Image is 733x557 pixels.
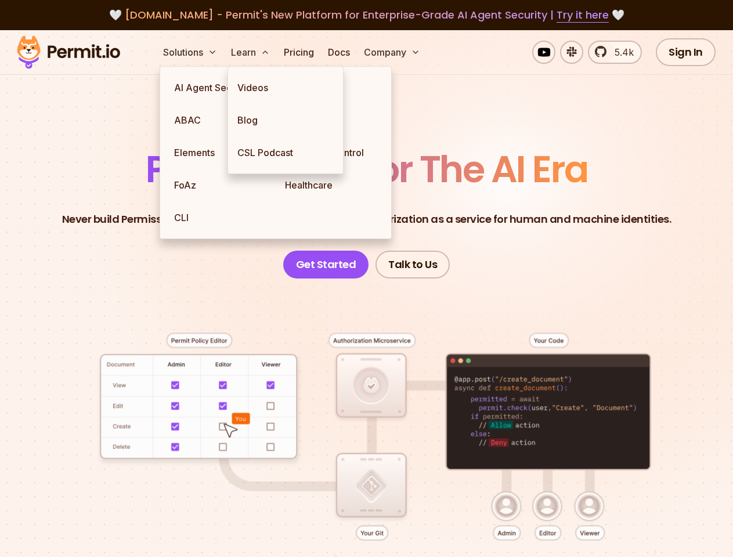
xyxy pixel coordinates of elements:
[557,8,609,23] a: Try it here
[608,45,634,59] span: 5.4k
[228,104,343,136] a: Blog
[359,41,425,64] button: Company
[62,211,671,227] p: Never build Permissions again. Zero-latency fine-grained authorization as a service for human and...
[125,8,609,22] span: [DOMAIN_NAME] - Permit's New Platform for Enterprise-Grade AI Agent Security |
[226,41,275,64] button: Learn
[165,201,276,234] a: CLI
[158,41,222,64] button: Solutions
[146,143,588,195] span: Permissions for The AI Era
[165,136,276,169] a: Elements
[588,41,642,64] a: 5.4k
[375,251,450,278] a: Talk to Us
[656,38,716,66] a: Sign In
[28,7,705,23] div: 🤍 🤍
[12,32,125,72] img: Permit logo
[279,41,319,64] a: Pricing
[228,71,343,104] a: Videos
[276,169,387,201] a: Healthcare
[165,104,276,136] a: ABAC
[165,71,276,104] a: AI Agent Security
[165,169,276,201] a: FoAz
[283,251,369,278] a: Get Started
[323,41,355,64] a: Docs
[228,136,343,169] a: CSL Podcast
